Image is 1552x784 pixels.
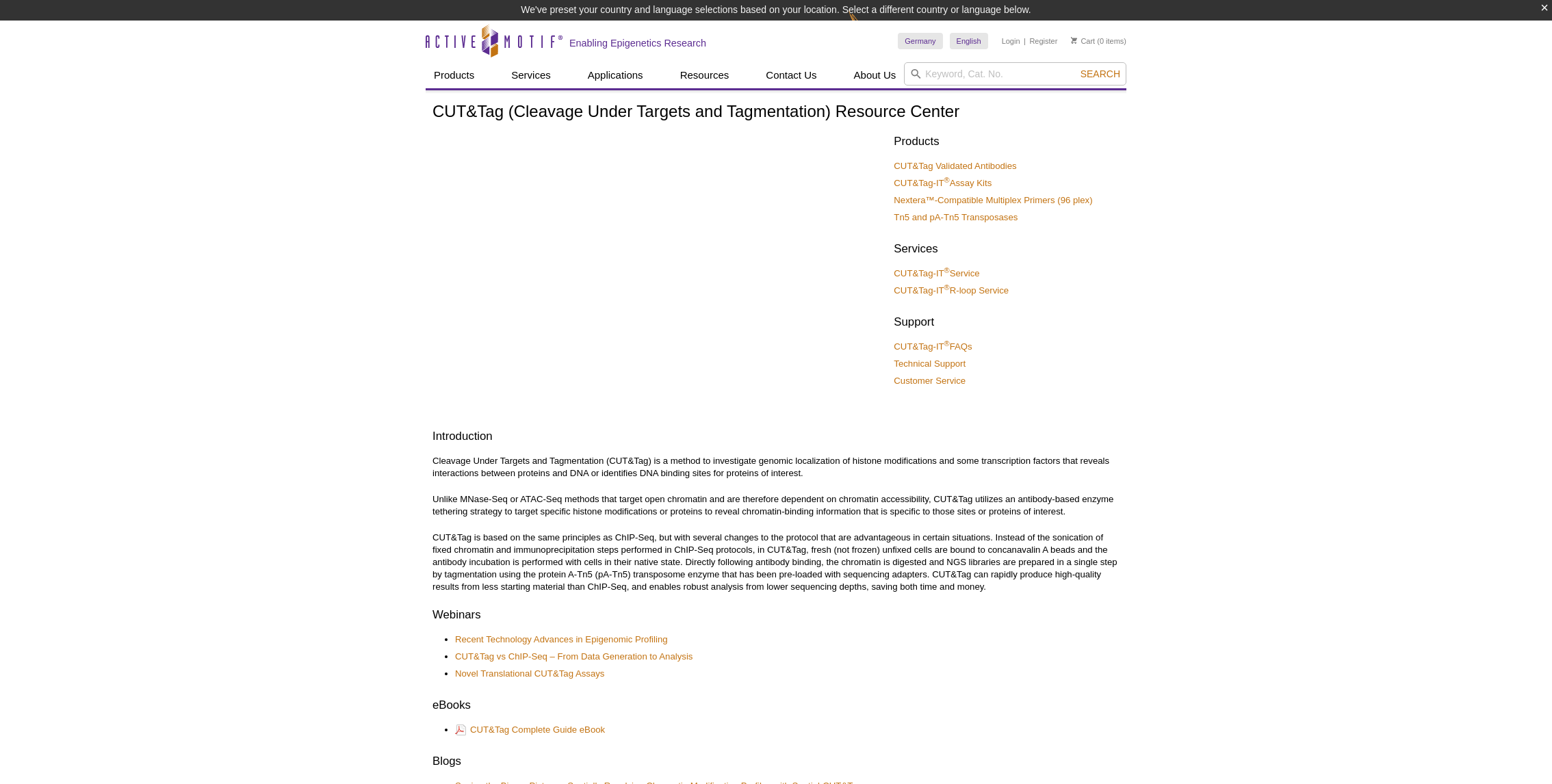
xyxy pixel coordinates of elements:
h2: Services [894,241,1120,257]
h2: Support [894,314,1120,330]
h2: Webinars [432,607,1120,623]
sup: ® [944,176,950,184]
a: Applications [580,62,651,88]
a: Novel Translational CUT&Tag Assays [455,668,604,680]
button: Search [1076,68,1124,80]
a: Login [1002,36,1020,46]
h1: CUT&Tag (Cleavage Under Targets and Tagmentation) Resource Center [432,103,1120,122]
p: Cleavage Under Targets and Tagmentation (CUT&Tag) is a method to investigate genomic localization... [432,455,1120,480]
a: Services [503,62,559,88]
p: Unlike MNase-Seq or ATAC-Seq methods that target open chromatin and are therefore dependent on ch... [432,493,1120,518]
li: | [1024,33,1026,49]
a: Cart [1071,36,1095,46]
h2: eBooks [432,697,1120,714]
a: CUT&Tag vs ChIP-Seq – From Data Generation to Analysis [455,651,693,663]
h2: Products [894,133,1120,150]
img: Your Cart [1071,37,1077,44]
a: CUT&Tag-IT®FAQs [894,341,972,353]
a: Germany [898,33,942,49]
sup: ® [944,339,950,348]
a: Recent Technology Advances in Epigenomic Profiling [455,633,668,646]
a: Nextera™-Compatible Multiplex Primers (96 plex) [894,194,1092,207]
sup: ® [944,283,950,291]
h2: Enabling Epigenetics Research [569,37,706,49]
p: CUT&Tag is based on the same principles as ChIP-Seq, but with several changes to the protocol tha... [432,532,1120,593]
iframe: [WEBINAR] Improved Chromatin Analysis with CUT&Tag Assays [432,131,883,384]
a: Customer Service [894,375,966,387]
a: CUT&Tag Validated Antibodies [894,160,1016,172]
a: CUT&Tag Complete Guide eBook [455,722,605,737]
input: Keyword, Cat. No. [904,62,1126,86]
a: About Us [846,62,905,88]
sup: ® [944,266,950,274]
a: English [950,33,988,49]
span: Search [1081,68,1120,79]
a: CUT&Tag-IT®R-loop Service [894,285,1009,297]
h2: Introduction [432,428,1120,445]
a: Register [1029,36,1057,46]
li: (0 items) [1071,33,1126,49]
a: Tn5 and pA-Tn5 Transposases [894,211,1018,224]
a: Technical Support [894,358,966,370]
a: CUT&Tag-IT®Assay Kits [894,177,992,190]
a: Products [426,62,482,88]
a: CUT&Tag-IT®Service [894,267,979,280]
h2: Blogs [432,753,1120,770]
a: Contact Us [758,62,825,88]
img: Change Here [849,10,885,42]
a: Resources [672,62,738,88]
